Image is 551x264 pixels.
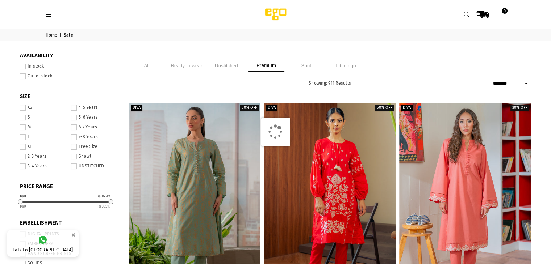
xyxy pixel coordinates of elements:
img: Ego [245,7,306,22]
a: Search [460,8,473,21]
div: ₨0 [20,195,26,198]
label: Out of stock [20,73,118,79]
span: 0 [502,8,508,14]
label: M [20,124,67,130]
label: 7-8 Years [71,134,118,140]
label: 6-7 Years [71,124,118,130]
label: 4-5 Years [71,105,118,111]
span: PRICE RANGE [20,183,118,190]
a: Menu [42,12,55,17]
li: Ready to wear [168,59,205,72]
div: ₨36519 [97,195,110,198]
li: Unstitched [208,59,245,72]
span: | [60,33,63,38]
label: 3-4 Years [20,163,67,169]
label: 5-6 Years [71,115,118,120]
nav: breadcrumbs [40,29,511,41]
label: UNSTITCHED [71,163,118,169]
label: 50% off [375,105,394,111]
ins: 36519 [97,204,110,209]
label: 2-3 Years [20,154,67,159]
span: Availability [20,52,118,59]
span: Sale [64,33,74,38]
label: 30% off [510,105,529,111]
label: In stock [20,64,118,69]
label: Diva [401,105,413,111]
label: Shawl [71,154,118,159]
span: Showing: 911 Results [309,81,351,86]
a: Home [46,33,59,38]
a: 0 [493,8,506,21]
a: Talk to [GEOGRAPHIC_DATA] [7,230,79,257]
label: S [20,115,67,120]
li: Premium [248,59,284,72]
ins: 0 [20,204,26,209]
label: Diva [131,105,142,111]
li: All [129,59,165,72]
label: L [20,134,67,140]
button: × [69,229,78,241]
label: XS [20,105,67,111]
label: Diva [266,105,277,111]
li: Little ego [328,59,364,72]
span: SIZE [20,93,118,100]
label: 50% off [240,105,259,111]
label: XL [20,144,67,150]
span: EMBELLISHMENT [20,220,118,227]
label: Free Size [71,144,118,150]
li: Soul [288,59,324,72]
